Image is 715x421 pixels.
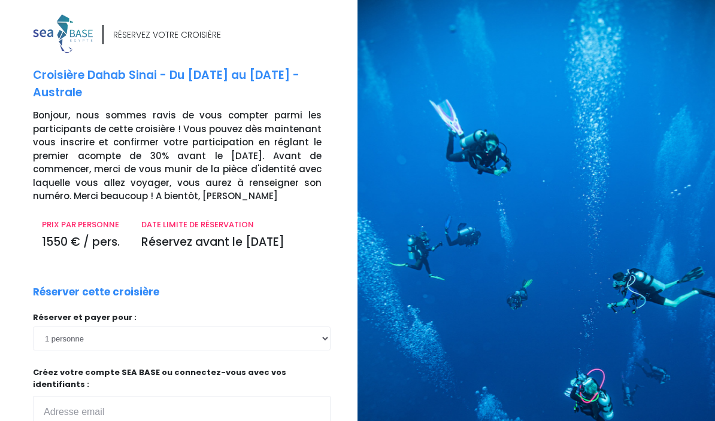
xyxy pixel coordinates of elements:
p: Croisière Dahab Sinai - Du [DATE] au [DATE] - Australe [33,67,349,101]
p: Bonjour, nous sommes ravis de vous compter parmi les participants de cette croisière ! Vous pouve... [33,109,349,203]
img: logo_color1.png [33,14,93,53]
p: Réservez avant le [DATE] [141,234,322,251]
p: Réserver cette croisière [33,285,159,300]
div: RÉSERVEZ VOTRE CROISIÈRE [113,29,221,41]
p: Réserver et payer pour : [33,312,331,324]
p: DATE LIMITE DE RÉSERVATION [141,219,322,231]
p: PRIX PAR PERSONNE [42,219,123,231]
p: 1550 € / pers. [42,234,123,251]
